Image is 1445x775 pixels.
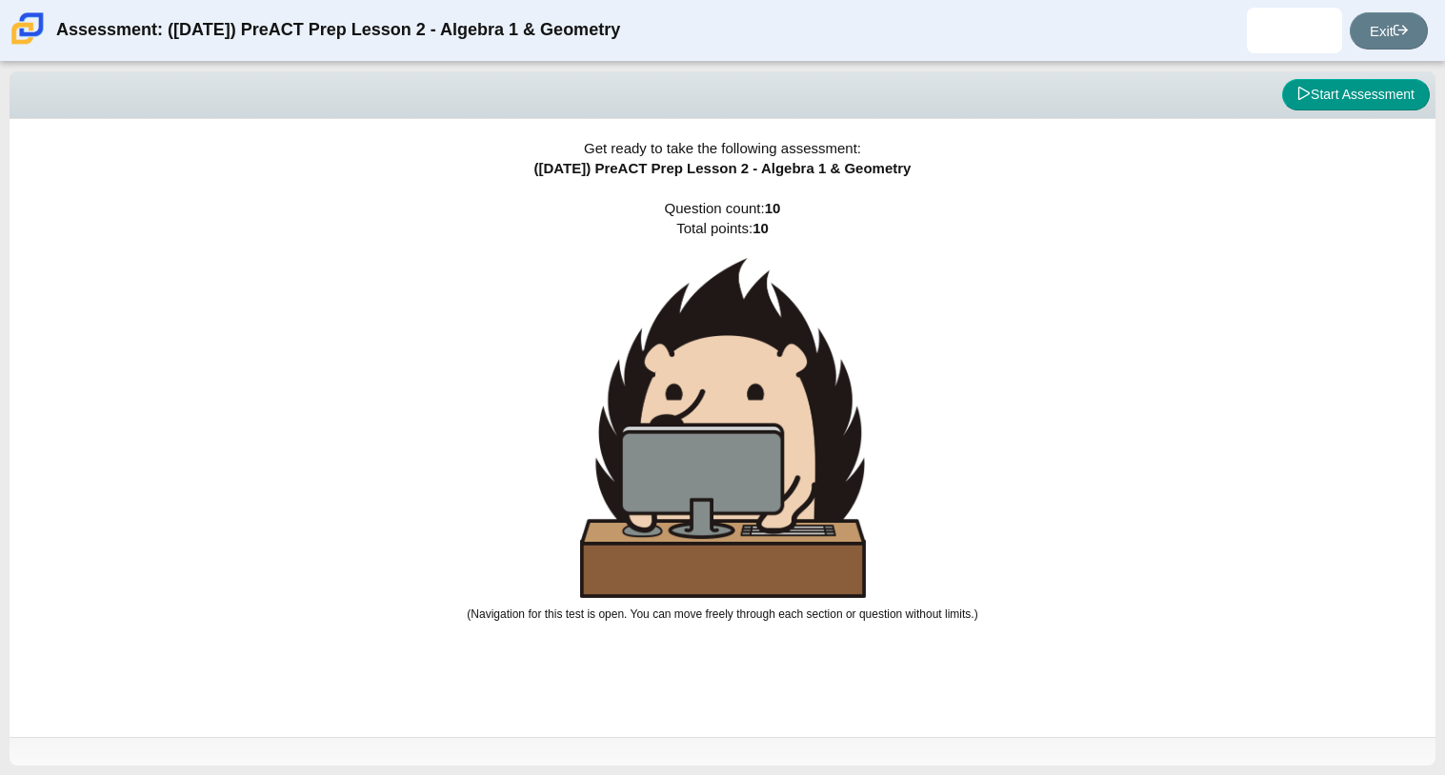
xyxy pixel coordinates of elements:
[56,8,620,53] div: Assessment: ([DATE]) PreACT Prep Lesson 2 - Algebra 1 & Geometry
[1279,15,1310,46] img: janayia.murrell.s7SdK9
[467,200,977,621] span: Question count: Total points:
[1350,12,1428,50] a: Exit
[1282,79,1430,111] button: Start Assessment
[765,200,781,216] b: 10
[753,220,769,236] b: 10
[8,9,48,49] img: Carmen School of Science & Technology
[580,258,866,598] img: hedgehog-behind-computer-large.png
[534,160,912,176] span: ([DATE]) PreACT Prep Lesson 2 - Algebra 1 & Geometry
[8,35,48,51] a: Carmen School of Science & Technology
[467,607,977,621] small: (Navigation for this test is open. You can move freely through each section or question without l...
[584,140,861,156] span: Get ready to take the following assessment:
